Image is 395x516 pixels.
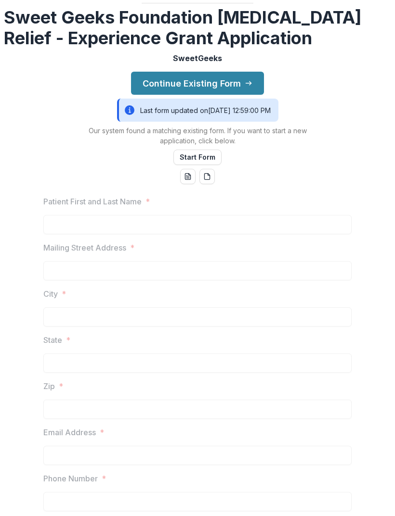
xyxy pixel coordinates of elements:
[199,169,215,184] button: pdf-download
[43,473,98,484] p: Phone Number
[43,288,58,300] p: City
[173,150,222,165] button: Start Form
[180,169,196,184] button: word-download
[117,99,278,122] div: Last form updated on [DATE] 12:59:00 PM
[4,7,391,49] h2: Sweet Geeks Foundation [MEDICAL_DATA] Relief - Experience Grant Application
[173,52,222,64] p: SweetGeeks
[43,427,96,438] p: Email Address
[43,380,55,392] p: Zip
[131,72,264,95] button: Continue Existing Form
[43,196,142,207] p: Patient First and Last Name
[43,334,62,346] p: State
[43,242,126,253] p: Mailing Street Address
[79,126,316,146] p: Our system found a matching existing form. If you want to start a new application, click below.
